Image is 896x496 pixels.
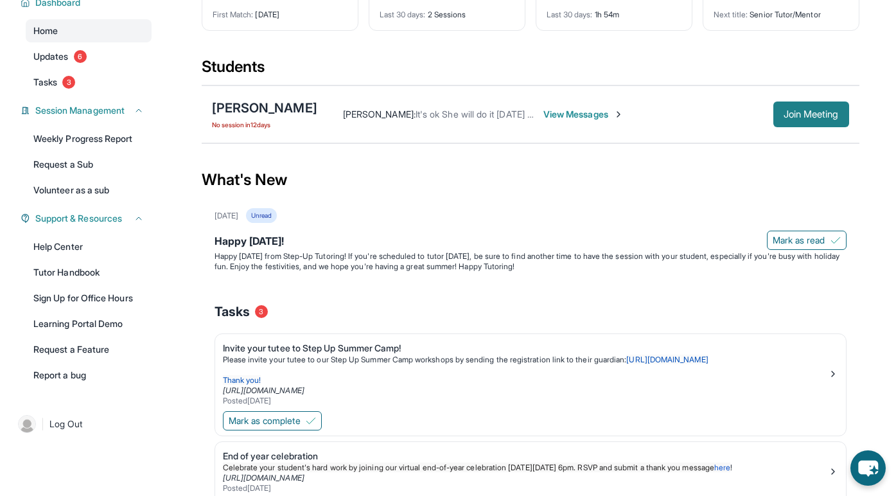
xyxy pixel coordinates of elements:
[215,334,846,409] a: Invite your tutee to Step Up Summer Camp!Please invite your tutee to our Step Up Summer Camp work...
[26,19,152,42] a: Home
[246,208,277,223] div: Unread
[30,104,144,117] button: Session Management
[26,235,152,258] a: Help Center
[26,153,152,176] a: Request a Sub
[547,10,593,19] span: Last 30 days :
[773,234,825,247] span: Mark as read
[202,57,859,85] div: Students
[26,261,152,284] a: Tutor Handbook
[26,71,152,94] a: Tasks3
[850,450,886,486] button: chat-button
[26,364,152,387] a: Report a bug
[30,212,144,225] button: Support & Resources
[543,108,624,121] span: View Messages
[202,152,859,208] div: What's New
[223,342,828,355] div: Invite your tutee to Step Up Summer Camp!
[33,50,69,63] span: Updates
[26,338,152,361] a: Request a Feature
[223,375,261,385] span: Thank you!
[223,450,828,463] div: End of year celebration
[416,109,570,120] span: It's ok She will do it [DATE] Thank you
[223,385,304,395] a: [URL][DOMAIN_NAME]
[35,212,122,225] span: Support & Resources
[62,76,75,89] span: 3
[773,102,849,127] button: Join Meeting
[223,355,828,365] p: Please invite your tutee to our Step Up Summer Camp workshops by sending the registration link to...
[13,410,152,438] a: |Log Out
[33,76,57,89] span: Tasks
[223,463,714,472] span: Celebrate your student's hard work by joining our virtual end-of-year celebration [DATE][DATE] 6p...
[26,127,152,150] a: Weekly Progress Report
[255,305,268,318] span: 3
[33,24,58,37] span: Home
[18,415,36,433] img: user-img
[626,355,708,364] a: [URL][DOMAIN_NAME]
[26,179,152,202] a: Volunteer as a sub
[41,416,44,432] span: |
[215,303,250,321] span: Tasks
[547,2,681,20] div: 1h 54m
[26,45,152,68] a: Updates6
[223,396,828,406] div: Posted [DATE]
[213,2,347,20] div: [DATE]
[380,10,426,19] span: Last 30 days :
[215,233,847,251] div: Happy [DATE]!
[223,483,828,493] div: Posted [DATE]
[223,463,828,473] p: !
[613,109,624,120] img: Chevron-Right
[74,50,87,63] span: 6
[215,442,846,496] a: End of year celebrationCelebrate your student's hard work by joining our virtual end-of-year cele...
[212,99,317,117] div: [PERSON_NAME]
[229,414,301,427] span: Mark as complete
[714,463,730,472] a: here
[215,211,238,221] div: [DATE]
[714,2,848,20] div: Senior Tutor/Mentor
[215,251,847,272] p: Happy [DATE] from Step-Up Tutoring! If you're scheduled to tutor [DATE], be sure to find another ...
[26,312,152,335] a: Learning Portal Demo
[380,2,514,20] div: 2 Sessions
[306,416,316,426] img: Mark as complete
[784,111,839,118] span: Join Meeting
[26,287,152,310] a: Sign Up for Office Hours
[343,109,416,120] span: [PERSON_NAME] :
[212,120,317,130] span: No session in 12 days
[830,235,841,245] img: Mark as read
[714,10,748,19] span: Next title :
[213,10,254,19] span: First Match :
[223,473,304,483] a: [URL][DOMAIN_NAME]
[223,411,322,430] button: Mark as complete
[49,418,83,430] span: Log Out
[35,104,125,117] span: Session Management
[767,231,847,250] button: Mark as read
